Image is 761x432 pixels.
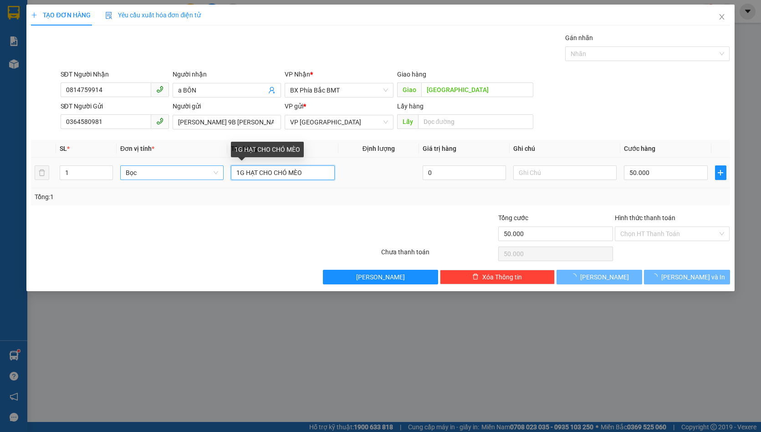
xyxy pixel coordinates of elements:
span: [PERSON_NAME] [356,272,405,282]
span: loading [570,273,580,280]
span: [PERSON_NAME] và In [661,272,725,282]
span: Giao hàng [397,71,426,78]
span: user-add [268,87,276,94]
span: plus [715,169,726,176]
input: 0 [423,165,506,180]
div: 1G HẠT CHO CHÓ MÈO [231,142,304,157]
input: Ghi Chú [513,165,617,180]
input: Dọc đường [418,114,534,129]
label: Gán nhãn [565,34,593,41]
span: phone [156,86,163,93]
span: Giao [397,82,421,97]
span: Lấy hàng [397,103,424,110]
input: Dọc đường [421,82,534,97]
span: Cước hàng [624,145,655,152]
span: VP Nhận [285,71,310,78]
span: TẠO ĐƠN HÀNG [31,11,90,19]
span: Đơn vị tính [120,145,154,152]
div: Chưa thanh toán [380,247,497,263]
input: VD: Bàn, Ghế [231,165,334,180]
button: plus [715,165,726,180]
div: Người nhận [173,69,281,79]
button: Close [709,5,735,30]
span: loading [651,273,661,280]
button: [PERSON_NAME] [557,270,642,284]
span: BX Phía Bắc BMT [290,83,388,97]
span: Bọc [126,166,218,180]
span: Xóa Thông tin [482,272,522,282]
span: Giá trị hàng [423,145,456,152]
th: Ghi chú [510,140,620,158]
span: SL [60,145,67,152]
span: Tổng cước [498,214,528,221]
div: SĐT Người Nhận [61,69,169,79]
button: deleteXóa Thông tin [440,270,555,284]
span: plus [31,12,37,18]
div: SĐT Người Gửi [61,101,169,111]
span: Định lượng [363,145,395,152]
div: Tổng: 1 [35,192,294,202]
img: icon [105,12,112,19]
div: VP gửi [285,101,393,111]
span: VP Đà Lạt [290,115,388,129]
span: close [718,13,725,21]
button: [PERSON_NAME] và In [644,270,730,284]
span: [PERSON_NAME] [580,272,629,282]
label: Hình thức thanh toán [615,214,675,221]
span: Yêu cầu xuất hóa đơn điện tử [105,11,201,19]
button: [PERSON_NAME] [323,270,438,284]
span: Lấy [397,114,418,129]
span: phone [156,118,163,125]
div: Người gửi [173,101,281,111]
button: delete [35,165,49,180]
span: delete [472,273,479,281]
